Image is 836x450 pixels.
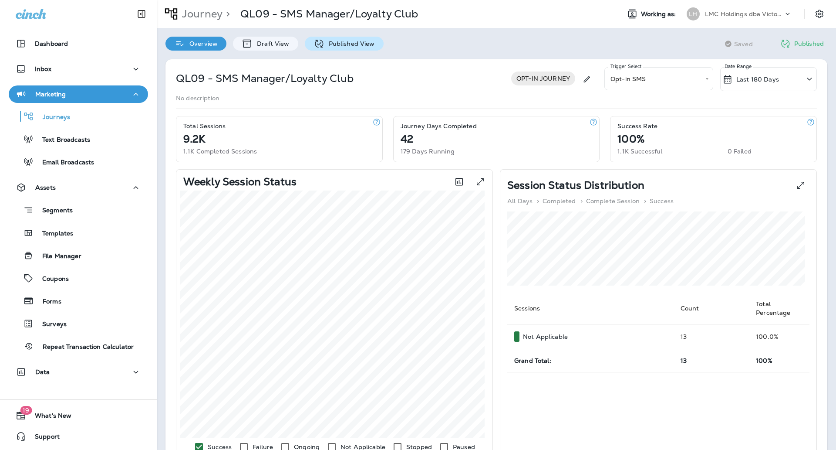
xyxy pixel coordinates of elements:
[9,428,148,445] button: Support
[324,40,375,47] p: Published View
[617,148,662,155] p: 1.1K Successful
[650,198,674,205] p: Success
[604,67,713,90] div: Opt-in SMS
[756,357,772,365] span: 100%
[749,293,809,324] th: Total Percentage
[537,198,539,205] p: >
[725,63,753,70] p: Date Range
[222,7,230,20] p: >
[610,63,642,70] label: Trigger Select
[450,173,468,191] button: Toggle between session count and session percentage
[9,246,148,265] button: File Manager
[9,314,148,333] button: Surveys
[511,75,575,82] span: OPT-IN JOURNEY
[9,179,148,196] button: Assets
[9,107,148,126] button: Journeys
[9,201,148,219] button: Segments
[9,130,148,148] button: Text Broadcasts
[9,60,148,78] button: Inbox
[514,357,551,365] span: Grand Total:
[185,40,218,47] p: Overview
[35,368,50,375] p: Data
[401,136,413,143] p: 42
[736,76,779,83] p: Last 180 Days
[579,67,595,91] div: Edit
[617,123,657,130] p: Success Rate
[35,91,66,98] p: Marketing
[35,40,68,47] p: Dashboard
[617,136,644,143] p: 100%
[728,148,752,155] p: 0 Failed
[176,72,354,85] p: QL09 - SMS Manager/Loyalty Club
[580,198,583,205] p: >
[9,224,148,242] button: Templates
[240,7,418,20] p: QL09 - SMS Manager/Loyalty Club
[34,207,73,215] p: Segments
[35,65,51,72] p: Inbox
[687,7,700,20] div: LH
[9,337,148,355] button: Repeat Transaction Calculator
[183,123,226,130] p: Total Sessions
[179,7,222,20] p: Journey
[34,275,69,283] p: Coupons
[183,148,257,155] p: 1.1K Completed Sessions
[34,230,73,238] p: Templates
[9,292,148,310] button: Forms
[129,5,154,23] button: Collapse Sidebar
[401,123,477,130] p: Journey Days Completed
[507,182,644,189] p: Session Status Distribution
[9,363,148,381] button: Data
[9,85,148,103] button: Marketing
[812,6,827,22] button: Settings
[644,198,646,205] p: >
[26,433,60,443] span: Support
[586,198,640,205] p: Complete Session
[34,113,70,122] p: Journeys
[543,198,576,205] p: Completed
[523,333,568,340] p: Not Applicable
[34,159,94,167] p: Email Broadcasts
[401,148,455,155] p: 179 Days Running
[507,198,533,205] p: All Days
[34,320,67,329] p: Surveys
[9,35,148,52] button: Dashboard
[472,173,489,191] button: View graph expanded to full screen
[253,40,289,47] p: Draft View
[35,184,56,191] p: Assets
[183,178,297,185] p: Weekly Session Status
[681,357,687,365] span: 13
[34,252,81,261] p: File Manager
[26,412,71,423] span: What's New
[9,153,148,171] button: Email Broadcasts
[705,10,783,17] p: LMC Holdings dba Victory Lane Quick Oil Change
[734,41,753,48] span: Saved
[176,95,219,102] p: No description
[792,177,809,194] button: View Pie expanded to full screen
[749,324,809,349] td: 100.0 %
[674,324,749,349] td: 13
[641,10,678,18] span: Working as:
[674,293,749,324] th: Count
[34,298,61,306] p: Forms
[20,406,32,415] span: 19
[34,343,134,351] p: Repeat Transaction Calculator
[507,293,674,324] th: Sessions
[794,40,824,47] p: Published
[9,269,148,287] button: Coupons
[9,407,148,424] button: 19What's New
[34,136,90,144] p: Text Broadcasts
[183,136,206,143] p: 9.2K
